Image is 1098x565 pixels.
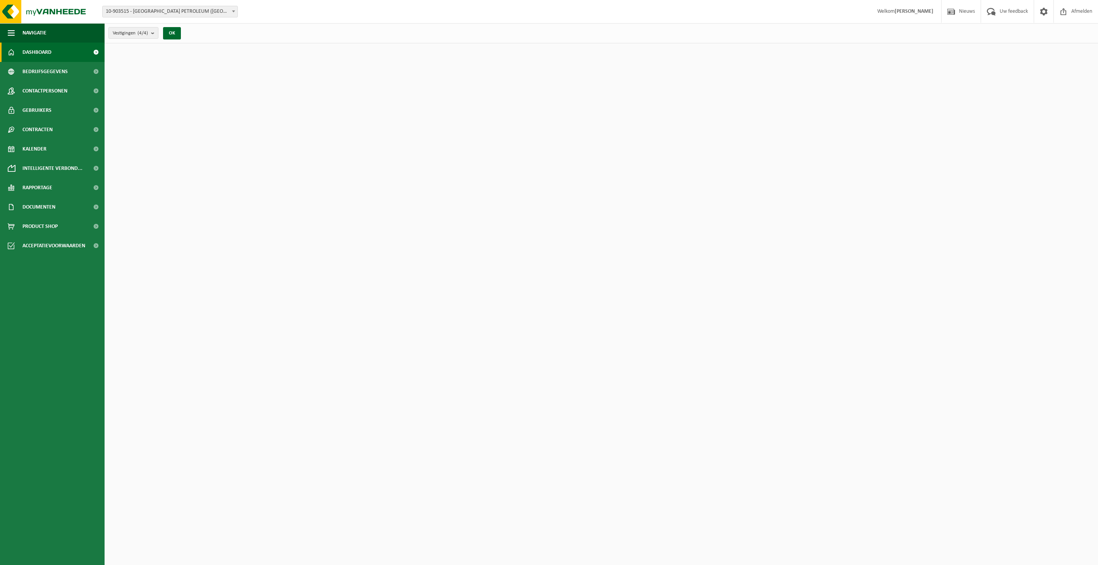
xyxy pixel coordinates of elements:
[22,217,58,236] span: Product Shop
[22,197,55,217] span: Documenten
[108,27,158,39] button: Vestigingen(4/4)
[163,27,181,39] button: OK
[22,236,85,255] span: Acceptatievoorwaarden
[22,23,46,43] span: Navigatie
[22,43,52,62] span: Dashboard
[102,6,238,17] span: 10-903515 - KUWAIT PETROLEUM (BELGIUM) NV - ANTWERPEN
[22,159,82,178] span: Intelligente verbond...
[22,178,52,197] span: Rapportage
[103,6,237,17] span: 10-903515 - KUWAIT PETROLEUM (BELGIUM) NV - ANTWERPEN
[22,101,52,120] span: Gebruikers
[22,139,46,159] span: Kalender
[113,27,148,39] span: Vestigingen
[22,120,53,139] span: Contracten
[137,31,148,36] count: (4/4)
[22,81,67,101] span: Contactpersonen
[22,62,68,81] span: Bedrijfsgegevens
[895,9,933,14] strong: [PERSON_NAME]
